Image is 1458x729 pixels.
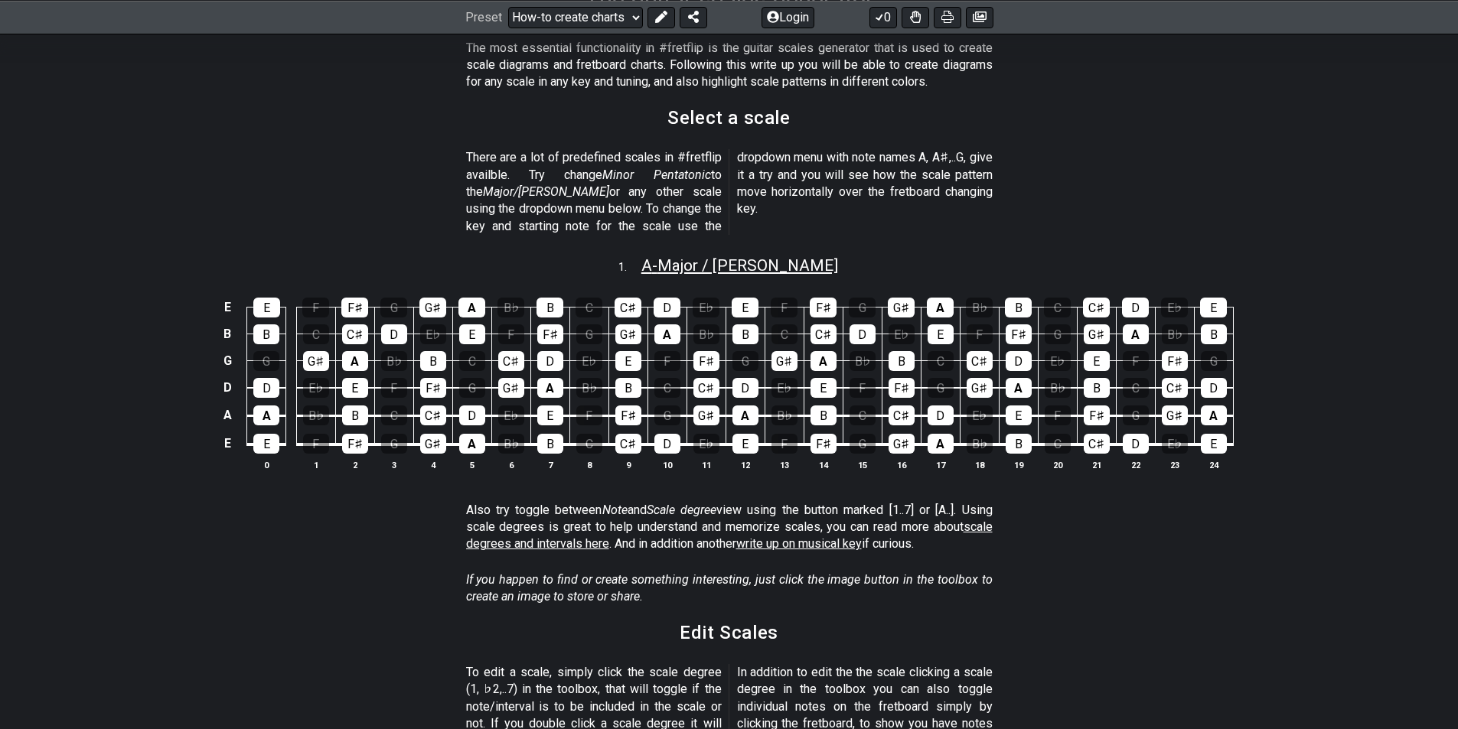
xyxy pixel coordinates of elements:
[420,351,446,371] div: B
[253,434,279,454] div: E
[342,405,368,425] div: B
[811,378,837,398] div: E
[928,351,954,371] div: C
[928,405,954,425] div: D
[1045,324,1071,344] div: G
[381,378,407,398] div: F
[419,298,446,317] div: G♯
[615,324,641,344] div: G♯
[1200,298,1227,317] div: E
[1201,351,1227,371] div: G
[693,298,719,317] div: E♭
[732,298,758,317] div: E
[615,298,641,317] div: C♯
[967,324,993,344] div: F
[1155,457,1194,473] th: 23
[850,405,876,425] div: C
[1162,434,1188,454] div: E♭
[1038,457,1077,473] th: 20
[771,405,797,425] div: B♭
[420,378,446,398] div: F♯
[1083,298,1110,317] div: C♯
[466,502,993,553] p: Also try toggle between and view using the button marked [1..7] or [A..]. Using scale degrees is ...
[732,378,758,398] div: D
[459,378,485,398] div: G
[693,351,719,371] div: F♯
[576,298,602,317] div: C
[843,457,882,473] th: 15
[530,457,569,473] th: 7
[647,6,675,28] button: Edit Preset
[218,347,236,374] td: G
[498,378,524,398] div: G♯
[726,457,765,473] th: 12
[1162,405,1188,425] div: G♯
[537,378,563,398] div: A
[1084,378,1110,398] div: B
[465,10,502,24] span: Preset
[966,298,993,317] div: B♭
[1162,324,1188,344] div: B♭
[810,298,837,317] div: F♯
[687,457,726,473] th: 11
[218,374,236,402] td: D
[934,6,961,28] button: Print
[771,298,797,317] div: F
[483,184,609,199] em: Major/[PERSON_NAME]
[771,351,797,371] div: G♯
[253,298,280,317] div: E
[247,457,286,473] th: 0
[1006,378,1032,398] div: A
[576,434,602,454] div: C
[615,378,641,398] div: B
[576,405,602,425] div: F
[608,457,647,473] th: 9
[420,405,446,425] div: C♯
[927,298,954,317] div: A
[641,256,838,275] span: A - Major / [PERSON_NAME]
[889,378,915,398] div: F♯
[654,434,680,454] div: D
[466,40,993,91] p: The most essential functionality in #fretflip is the guitar scales generator that is used to crea...
[693,324,719,344] div: B♭
[537,351,563,371] div: D
[1045,351,1071,371] div: E♭
[732,405,758,425] div: A
[498,324,524,344] div: F
[902,6,929,28] button: Toggle Dexterity for all fretkits
[374,457,413,473] th: 3
[498,434,524,454] div: B♭
[576,324,602,344] div: G
[771,378,797,398] div: E♭
[654,351,680,371] div: F
[303,378,329,398] div: E♭
[928,378,954,398] div: G
[654,324,680,344] div: A
[732,351,758,371] div: G
[1006,351,1032,371] div: D
[1077,457,1116,473] th: 21
[1201,378,1227,398] div: D
[498,405,524,425] div: E♭
[253,324,279,344] div: B
[928,434,954,454] div: A
[413,457,452,473] th: 4
[693,378,719,398] div: C♯
[960,457,999,473] th: 18
[381,324,407,344] div: D
[680,624,778,641] h2: Edit Scales
[537,405,563,425] div: E
[1044,298,1071,317] div: C
[618,259,641,276] span: 1 .
[420,434,446,454] div: G♯
[667,109,790,126] h2: Select a scale
[498,351,524,371] div: C♯
[1045,378,1071,398] div: B♭
[869,6,897,28] button: 0
[218,401,236,429] td: A
[1162,378,1188,398] div: C♯
[967,351,993,371] div: C♯
[680,6,707,28] button: Share Preset
[1116,457,1155,473] th: 22
[458,298,485,317] div: A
